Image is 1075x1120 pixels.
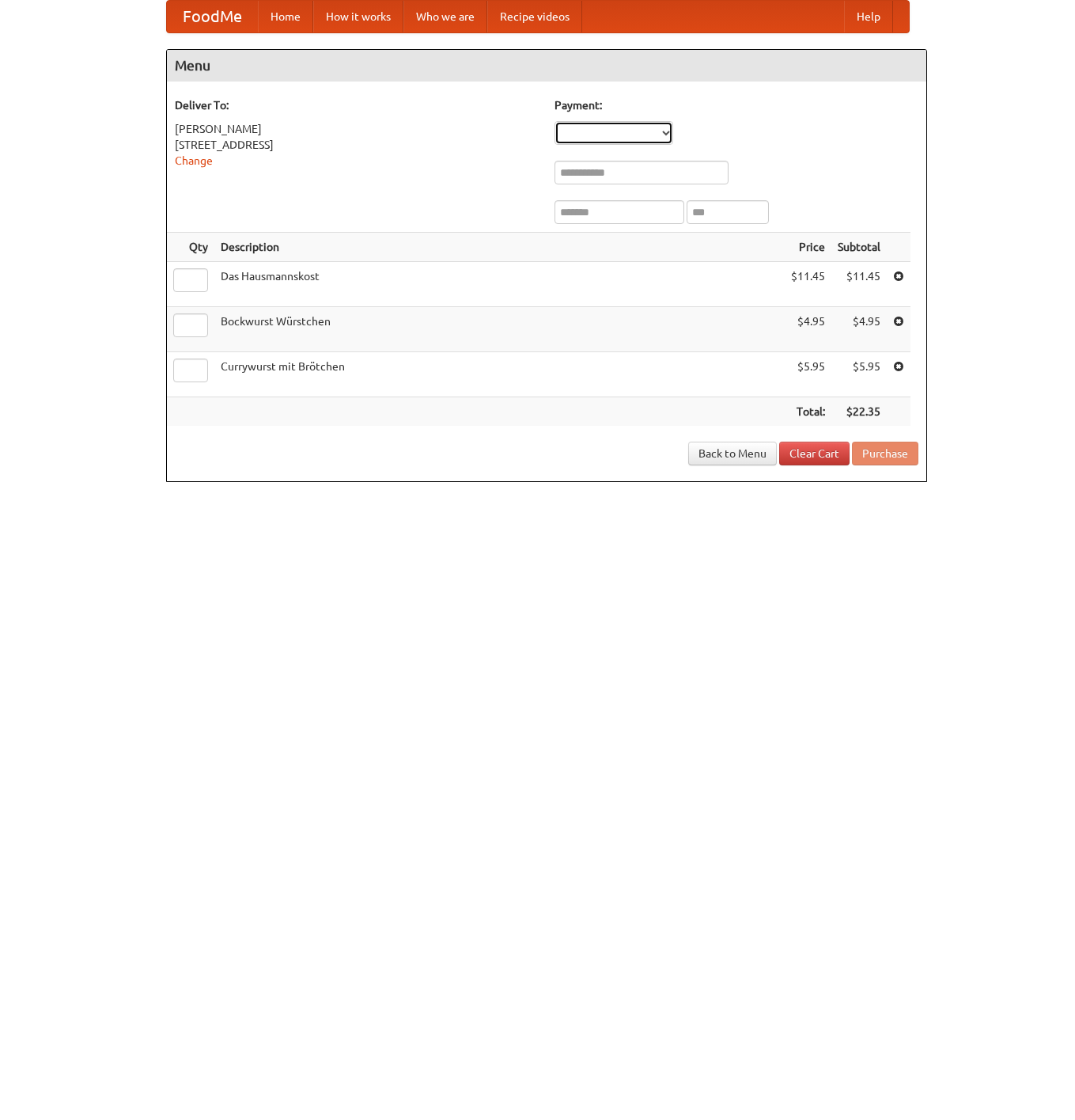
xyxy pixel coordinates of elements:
[214,233,785,262] th: Description
[403,1,487,32] a: Who we are
[167,1,258,32] a: FoodMe
[688,442,777,465] a: Back to Menu
[785,233,831,262] th: Price
[214,307,785,352] td: Bockwurst Würstchen
[175,154,213,167] a: Change
[785,397,831,427] th: Total:
[844,1,893,32] a: Help
[785,307,831,352] td: $4.95
[214,352,785,397] td: Currywurst mit Brötchen
[175,137,539,153] div: [STREET_ADDRESS]
[852,442,918,465] button: Purchase
[167,233,214,262] th: Qty
[785,262,831,307] td: $11.45
[831,397,887,427] th: $22.35
[555,97,918,113] h5: Payment:
[831,233,887,262] th: Subtotal
[785,352,831,397] td: $5.95
[313,1,403,32] a: How it works
[167,50,926,82] h4: Menu
[779,442,850,465] a: Clear Cart
[831,352,887,397] td: $5.95
[214,262,785,307] td: Das Hausmannskost
[258,1,313,32] a: Home
[175,121,539,137] div: [PERSON_NAME]
[831,307,887,352] td: $4.95
[487,1,582,32] a: Recipe videos
[175,97,539,113] h5: Deliver To:
[831,262,887,307] td: $11.45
